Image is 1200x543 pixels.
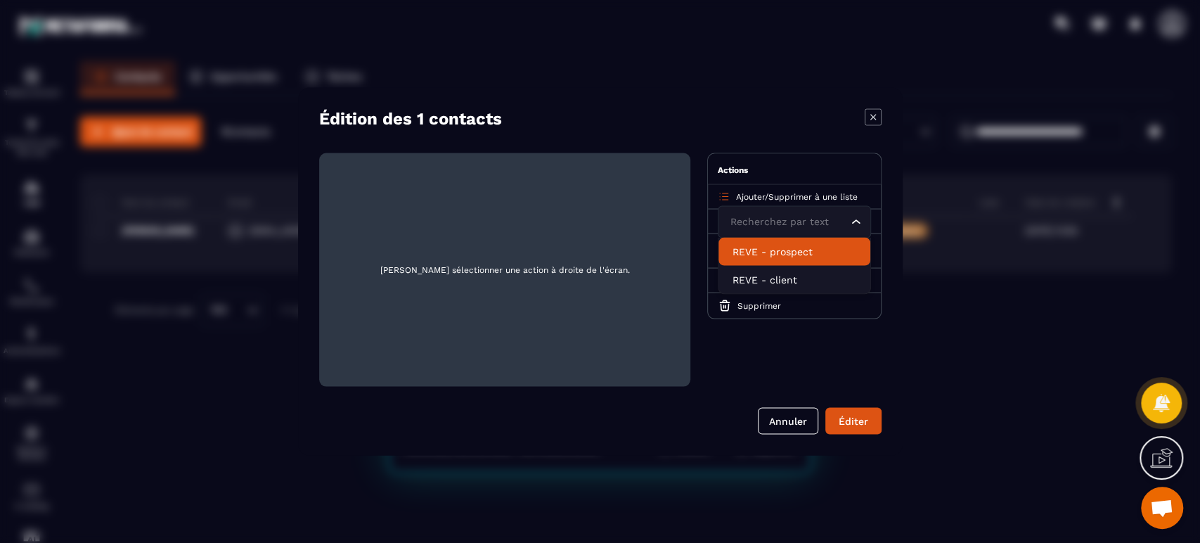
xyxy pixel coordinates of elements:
span: Supprimer [737,301,781,311]
span: [PERSON_NAME] sélectionner une action à droite de l'écran. [330,165,679,376]
h4: Édition des 1 contacts [319,109,502,129]
p: REVE - prospect [733,245,856,259]
p: REVE - client [733,273,856,287]
span: Ajouter [736,192,765,202]
button: Éditer [825,408,882,435]
span: Supprimer à une liste [768,192,858,202]
input: Search for option [727,215,848,230]
div: Ouvrir le chat [1141,487,1183,529]
span: Actions [718,165,748,175]
button: Annuler [758,408,818,435]
p: / [736,191,858,203]
div: Search for option [718,206,871,238]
